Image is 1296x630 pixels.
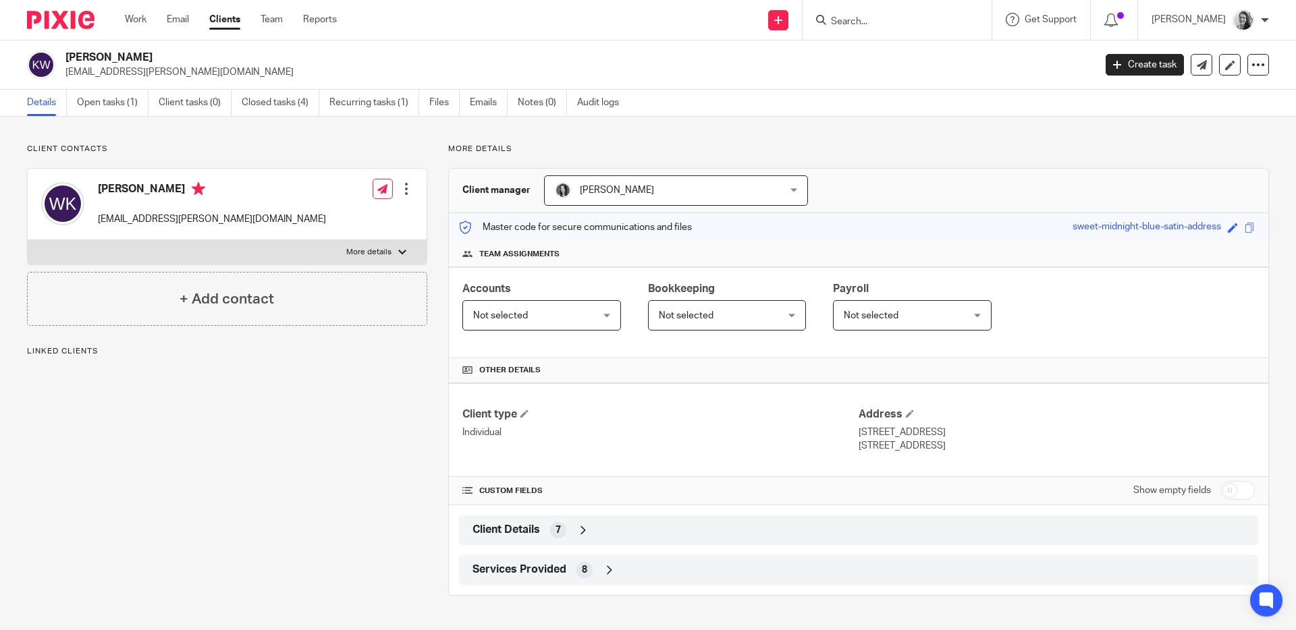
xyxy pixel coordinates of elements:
h3: Client manager [462,183,531,197]
p: [EMAIL_ADDRESS][PERSON_NAME][DOMAIN_NAME] [98,212,326,226]
a: Clients [209,13,240,26]
a: Emails [470,90,508,116]
span: Services Provided [473,563,566,577]
p: [EMAIL_ADDRESS][PERSON_NAME][DOMAIN_NAME] [65,65,1085,79]
a: Notes (0) [518,90,567,116]
a: Work [125,13,146,26]
span: [PERSON_NAME] [580,185,654,195]
label: Show empty fields [1133,484,1211,497]
h4: Address [859,407,1255,422]
p: Client contacts [27,144,427,154]
a: Email [167,13,189,26]
span: Payroll [833,283,869,294]
h4: [PERSON_NAME] [98,182,326,199]
h4: Client type [462,407,859,422]
img: Pixie [27,11,94,29]
img: brodie%203%20small.jpg [555,182,571,198]
a: Reports [303,13,337,26]
a: Files [429,90,460,116]
a: Create task [1106,54,1184,76]
span: Not selected [659,311,713,320]
span: Other details [479,365,541,376]
a: Team [261,13,283,26]
p: [STREET_ADDRESS] [859,439,1255,453]
span: Team assignments [479,249,560,260]
span: Not selected [844,311,898,320]
a: Recurring tasks (1) [329,90,419,116]
p: Individual [462,426,859,439]
h4: CUSTOM FIELDS [462,486,859,496]
i: Primary [192,182,205,196]
a: Open tasks (1) [77,90,148,116]
span: Accounts [462,283,511,294]
img: svg%3E [27,51,55,79]
a: Details [27,90,67,116]
p: Master code for secure communications and files [459,221,692,234]
p: [STREET_ADDRESS] [859,426,1255,439]
h2: [PERSON_NAME] [65,51,882,65]
span: 7 [556,523,561,537]
span: Not selected [473,311,528,320]
span: Client Details [473,523,540,537]
a: Audit logs [577,90,629,116]
img: IMG-0056.JPG [1233,9,1254,31]
p: More details [448,144,1269,154]
a: Client tasks (0) [159,90,232,116]
span: Get Support [1025,15,1077,24]
span: 8 [582,563,587,577]
a: Closed tasks (4) [242,90,319,116]
img: svg%3E [41,182,84,225]
p: [PERSON_NAME] [1152,13,1226,26]
span: Bookkeeping [648,283,715,294]
p: More details [346,247,391,258]
h4: + Add contact [180,289,274,310]
div: sweet-midnight-blue-satin-address [1073,220,1221,235]
input: Search [830,16,951,28]
p: Linked clients [27,346,427,357]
